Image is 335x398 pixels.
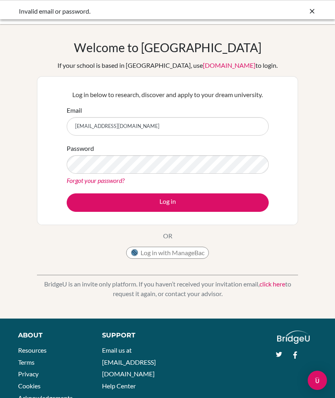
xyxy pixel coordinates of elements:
[18,382,41,390] a: Cookies
[67,177,125,184] a: Forgot your password?
[163,231,172,241] p: OR
[67,106,82,115] label: Email
[19,6,196,16] div: Invalid email or password.
[67,90,269,99] p: Log in below to research, discover and apply to your dream university.
[102,382,136,390] a: Help Center
[57,61,278,70] div: If your school is based in [GEOGRAPHIC_DATA], use to login.
[67,144,94,153] label: Password
[308,371,327,390] div: Open Intercom Messenger
[203,61,255,69] a: [DOMAIN_NAME]
[277,331,310,344] img: logo_white@2x-f4f0deed5e89b7ecb1c2cc34c3e3d731f90f0f143d5ea2071677605dd97b5244.png
[18,370,39,378] a: Privacy
[18,346,47,354] a: Resources
[102,346,156,378] a: Email us at [EMAIL_ADDRESS][DOMAIN_NAME]
[37,279,298,298] p: BridgeU is an invite only platform. If you haven’t received your invitation email, to request it ...
[126,247,209,259] button: Log in with ManageBac
[259,280,285,288] a: click here
[102,331,161,340] div: Support
[18,358,35,366] a: Terms
[67,193,269,212] button: Log in
[18,331,84,340] div: About
[74,40,261,55] h1: Welcome to [GEOGRAPHIC_DATA]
